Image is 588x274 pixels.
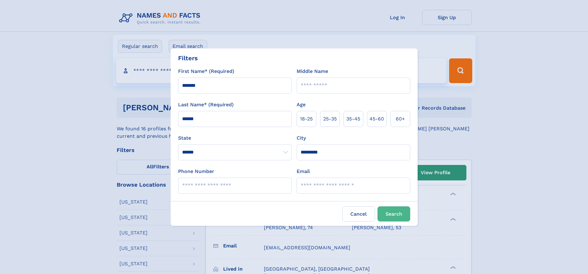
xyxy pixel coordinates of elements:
[178,68,234,75] label: First Name* (Required)
[178,168,214,175] label: Phone Number
[178,53,198,63] div: Filters
[297,168,310,175] label: Email
[178,101,234,108] label: Last Name* (Required)
[396,115,405,123] span: 60+
[178,134,292,142] label: State
[323,115,337,123] span: 25‑35
[346,115,360,123] span: 35‑45
[300,115,313,123] span: 18‑25
[297,134,306,142] label: City
[342,206,375,221] label: Cancel
[377,206,410,221] button: Search
[369,115,384,123] span: 45‑60
[297,101,306,108] label: Age
[297,68,328,75] label: Middle Name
